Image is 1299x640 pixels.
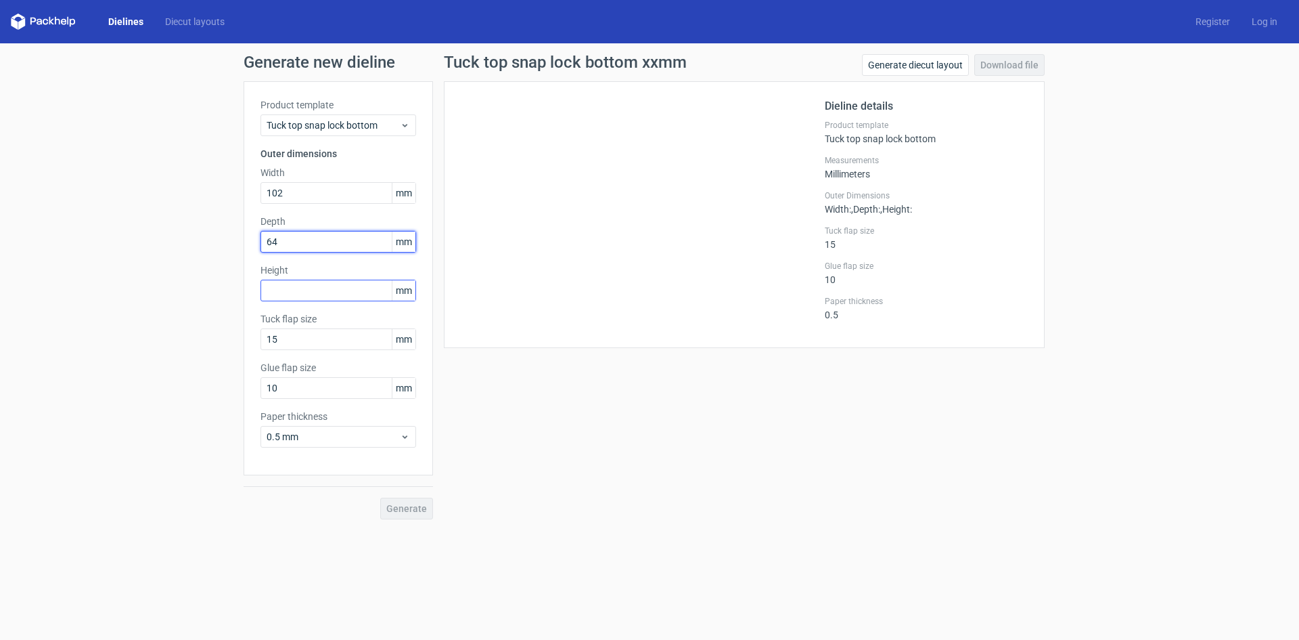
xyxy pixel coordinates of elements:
[825,155,1028,166] label: Measurements
[825,296,1028,320] div: 0.5
[244,54,1055,70] h1: Generate new dieline
[825,98,1028,114] h2: Dieline details
[260,263,416,277] label: Height
[825,190,1028,201] label: Outer Dimensions
[1185,15,1241,28] a: Register
[825,226,1028,236] label: Tuck flap size
[260,147,416,161] h3: Outer dimensions
[825,155,1028,179] div: Millimeters
[154,15,235,28] a: Diecut layouts
[260,312,416,326] label: Tuck flap size
[392,378,415,398] span: mm
[825,120,1028,144] div: Tuck top snap lock bottom
[851,204,880,215] span: , Depth :
[825,261,1028,285] div: 10
[260,410,416,423] label: Paper thickness
[260,166,416,179] label: Width
[260,98,416,112] label: Product template
[862,54,969,76] a: Generate diecut layout
[267,119,400,132] span: Tuck top snap lock bottom
[267,430,400,444] span: 0.5 mm
[880,204,912,215] span: , Height :
[392,183,415,203] span: mm
[260,361,416,375] label: Glue flap size
[825,204,851,215] span: Width :
[825,296,1028,307] label: Paper thickness
[260,215,416,228] label: Depth
[825,261,1028,272] label: Glue flap size
[1241,15,1288,28] a: Log in
[444,54,687,70] h1: Tuck top snap lock bottom xxmm
[392,232,415,252] span: mm
[392,329,415,349] span: mm
[825,120,1028,131] label: Product template
[825,226,1028,250] div: 15
[97,15,154,28] a: Dielines
[392,280,415,301] span: mm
